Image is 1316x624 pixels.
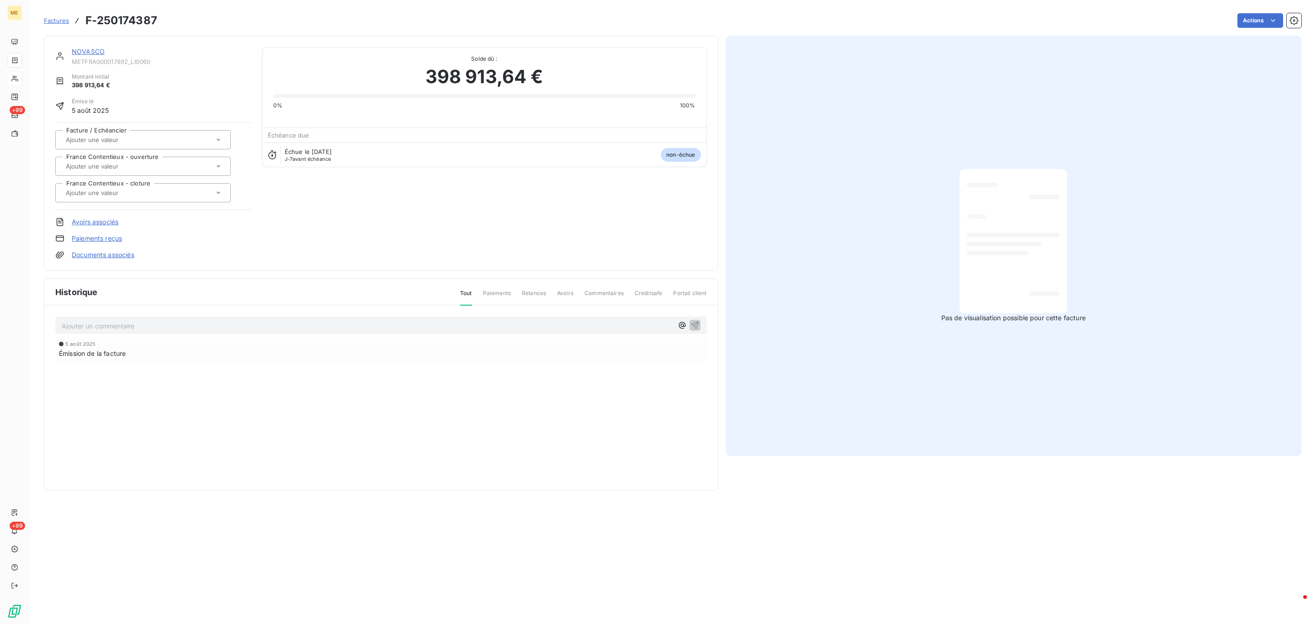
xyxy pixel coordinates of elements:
span: Historique [55,286,98,298]
span: +99 [10,106,25,114]
span: Émise le [72,97,109,106]
span: Portail client [673,289,706,305]
span: 5 août 2025 [72,106,109,115]
span: J-7 [285,156,292,162]
span: avant échéance [285,156,331,162]
a: +99 [7,108,21,122]
img: Logo LeanPay [7,604,22,619]
input: Ajouter une valeur [65,162,157,170]
a: Avoirs associés [72,217,118,227]
span: 398 913,64 € [425,63,543,90]
span: Factures [44,17,69,24]
a: Paiements reçus [72,234,122,243]
span: 0% [273,101,282,110]
input: Ajouter une valeur [65,136,157,144]
span: 5 août 2025 [65,341,96,347]
iframe: Intercom live chat [1285,593,1307,615]
span: Creditsafe [635,289,663,305]
span: +99 [10,522,25,530]
a: Factures [44,16,69,25]
span: non-échue [661,148,700,162]
span: Émission de la facture [59,349,126,358]
a: NOVASCO [72,48,105,55]
span: Solde dû : [273,55,695,63]
span: 398 913,64 € [72,81,110,90]
span: Paiements [483,289,511,305]
span: Tout [460,289,472,306]
span: Échue le [DATE] [285,148,332,155]
span: Commentaires [584,289,624,305]
span: Relances [522,289,546,305]
span: 100% [680,101,695,110]
div: ME [7,5,22,20]
span: Pas de visualisation possible pour cette facture [941,313,1086,323]
span: METFRA000017892_LI0060 [72,58,251,65]
input: Ajouter une valeur [65,189,157,197]
span: Échéance due [268,132,309,139]
button: Actions [1237,13,1283,28]
h3: F-250174387 [85,12,157,29]
a: Documents associés [72,250,134,259]
span: Avoirs [557,289,573,305]
span: Montant initial [72,73,110,81]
